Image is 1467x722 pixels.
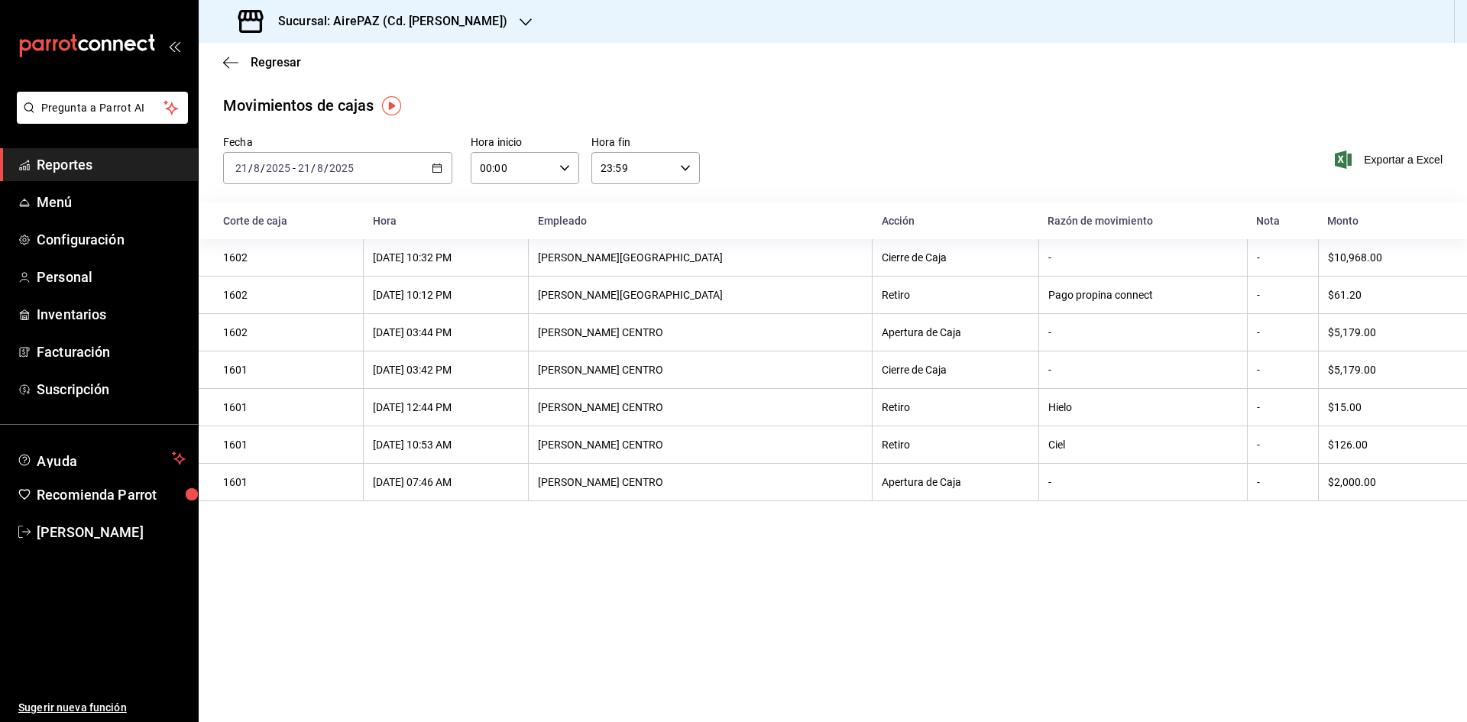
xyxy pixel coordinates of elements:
span: Suscripción [37,379,186,400]
span: Pregunta a Parrot AI [41,100,164,116]
input: -- [316,162,324,174]
label: Hora fin [591,137,700,147]
button: Exportar a Excel [1338,151,1443,169]
div: Movimientos de cajas [223,94,374,117]
div: [DATE] 10:12 PM [373,289,519,301]
span: Regresar [251,55,301,70]
label: Fecha [223,137,452,147]
div: - [1257,251,1309,264]
div: 1602 [223,326,354,338]
div: [PERSON_NAME][GEOGRAPHIC_DATA] [538,289,863,301]
button: Pregunta a Parrot AI [17,92,188,124]
div: Ciel [1048,439,1238,451]
input: ---- [329,162,355,174]
div: [DATE] 12:44 PM [373,401,519,413]
div: [PERSON_NAME] CENTRO [538,326,863,338]
span: Sugerir nueva función [18,700,186,716]
input: -- [297,162,311,174]
span: / [261,162,265,174]
th: Corte de caja [199,202,364,239]
span: Configuración [37,229,186,250]
div: Retiro [882,289,1029,301]
div: - [1048,251,1238,264]
span: Menú [37,192,186,212]
div: 1602 [223,251,354,264]
div: 1601 [223,476,354,488]
span: [PERSON_NAME] [37,522,186,542]
div: - [1257,401,1309,413]
div: $5,179.00 [1328,364,1443,376]
div: [PERSON_NAME] CENTRO [538,364,863,376]
div: 1602 [223,289,354,301]
div: [PERSON_NAME] CENTRO [538,439,863,451]
div: $126.00 [1328,439,1443,451]
button: open_drawer_menu [168,40,180,52]
div: $10,968.00 [1328,251,1443,264]
div: Retiro [882,439,1029,451]
span: / [311,162,316,174]
div: - [1257,289,1309,301]
div: Apertura de Caja [882,326,1029,338]
div: [DATE] 10:53 AM [373,439,519,451]
input: -- [235,162,248,174]
div: - [1048,476,1238,488]
div: Cierre de Caja [882,251,1029,264]
div: [DATE] 03:42 PM [373,364,519,376]
div: - [1257,439,1309,451]
div: [PERSON_NAME] CENTRO [538,401,863,413]
div: $5,179.00 [1328,326,1443,338]
div: [PERSON_NAME] CENTRO [538,476,863,488]
span: - [293,162,296,174]
h3: Sucursal: AirePAZ (Cd. [PERSON_NAME]) [266,12,507,31]
th: Nota [1247,202,1318,239]
th: Razón de movimiento [1038,202,1247,239]
div: $15.00 [1328,401,1443,413]
th: Acción [873,202,1039,239]
div: $61.20 [1328,289,1443,301]
div: Pago propina connect [1048,289,1238,301]
input: -- [253,162,261,174]
span: Personal [37,267,186,287]
input: ---- [265,162,291,174]
span: Ayuda [37,449,166,468]
div: [DATE] 03:44 PM [373,326,519,338]
label: Hora inicio [471,137,579,147]
div: [PERSON_NAME][GEOGRAPHIC_DATA] [538,251,863,264]
div: 1601 [223,364,354,376]
button: Regresar [223,55,301,70]
div: - [1257,326,1309,338]
div: - [1048,326,1238,338]
span: Facturación [37,342,186,362]
span: Inventarios [37,304,186,325]
div: [DATE] 10:32 PM [373,251,519,264]
div: - [1257,476,1309,488]
div: 1601 [223,439,354,451]
span: Recomienda Parrot [37,484,186,505]
th: Empleado [529,202,873,239]
div: Hielo [1048,401,1238,413]
div: Retiro [882,401,1029,413]
div: Apertura de Caja [882,476,1029,488]
span: / [248,162,253,174]
th: Hora [364,202,529,239]
div: [DATE] 07:46 AM [373,476,519,488]
th: Monto [1318,202,1467,239]
div: Cierre de Caja [882,364,1029,376]
span: Reportes [37,154,186,175]
div: - [1048,364,1238,376]
div: $2,000.00 [1328,476,1443,488]
div: 1601 [223,401,354,413]
img: Tooltip marker [382,96,401,115]
span: / [324,162,329,174]
a: Pregunta a Parrot AI [11,111,188,127]
div: - [1257,364,1309,376]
